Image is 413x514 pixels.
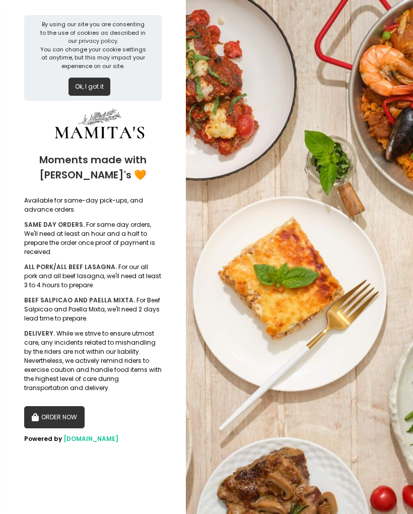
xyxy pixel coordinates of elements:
div: Available for same-day pick-ups, and advance orders. [24,196,162,214]
div: While we strive to ensure utmost care, any incidents related to mishandling by the riders are not... [24,329,162,393]
div: Powered by [24,434,162,443]
b: DELIVERY. [24,329,55,338]
b: SAME DAY ORDERS. [24,220,85,229]
div: For Beef Salpicao and Paella Mixta, we'll need 2 days lead time to prepare. [24,296,162,323]
div: By using our site you are consenting to the use of cookies as described in our You can change you... [40,20,146,70]
div: Moments made with [PERSON_NAME]'s 🧡 [24,145,162,190]
button: Ok, I got it [68,78,110,96]
b: BEEF SALPICAO AND PAELLA MIXTA. [24,296,135,304]
a: privacy policy. [79,37,118,45]
div: For our all pork and all beef lasagna, we'll need at least 3 to 4 hours to prepare. [24,263,162,290]
img: Mamitas PH [24,107,175,145]
div: For same day orders, We'll need at least an hour and a half to prepare the order once proof of pa... [24,220,162,256]
b: ALL PORK/ALL BEEF LASAGNA. [24,263,117,271]
a: [DOMAIN_NAME] [63,434,118,443]
button: ORDER NOW [24,406,85,428]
